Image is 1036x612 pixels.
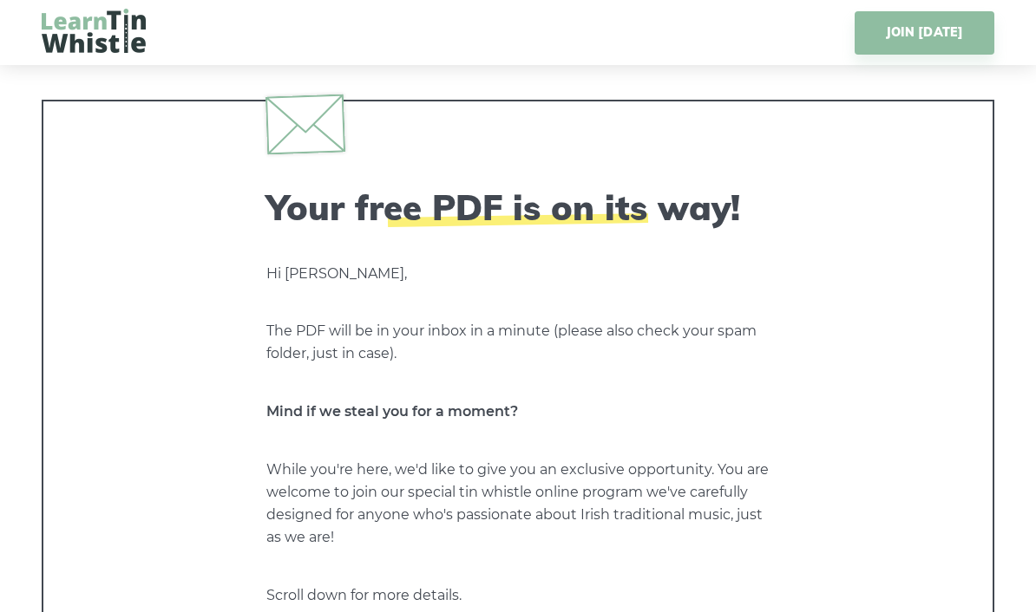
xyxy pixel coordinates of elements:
a: JOIN [DATE] [855,11,994,55]
p: Scroll down for more details. [266,584,770,607]
img: envelope.svg [266,94,345,154]
p: Hi [PERSON_NAME], [266,263,770,285]
h2: Your free PDF is on its way! [266,186,770,228]
p: The PDF will be in your inbox in a minute (please also check your spam folder, just in case). [266,320,770,365]
img: LearnTinWhistle.com [42,9,146,53]
strong: Mind if we steal you for a moment? [266,403,518,420]
p: While you're here, we'd like to give you an exclusive opportunity. You are welcome to join our sp... [266,459,770,549]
